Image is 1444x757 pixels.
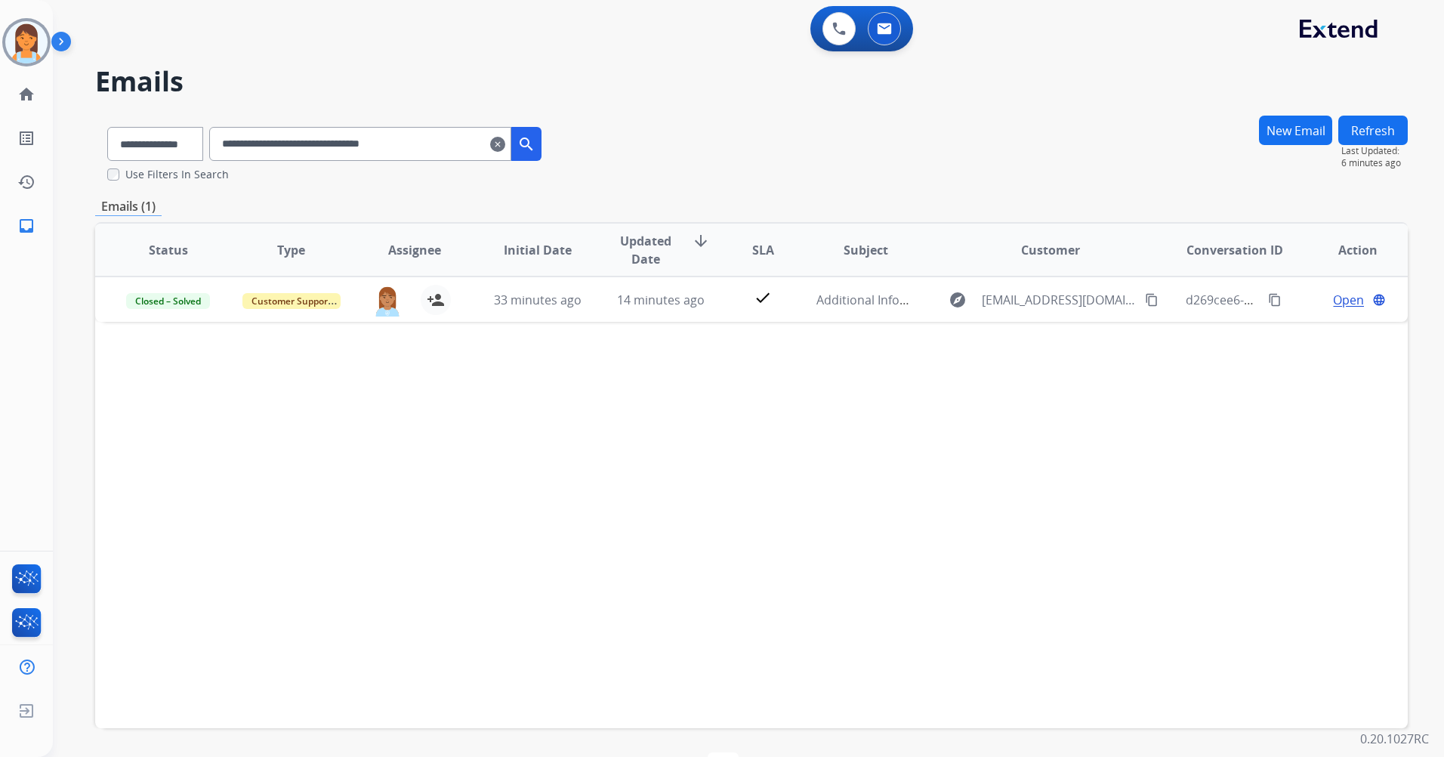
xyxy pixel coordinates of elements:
[612,232,680,268] span: Updated Date
[17,217,35,235] mat-icon: inbox
[1285,224,1408,277] th: Action
[149,241,188,259] span: Status
[95,66,1408,97] h2: Emails
[95,197,162,216] p: Emails (1)
[1186,292,1420,308] span: d269cee6-9268-499e-8d5d-5499a6835c2d
[752,241,774,259] span: SLA
[844,241,888,259] span: Subject
[692,232,710,250] mat-icon: arrow_downward
[949,291,967,309] mat-icon: explore
[17,129,35,147] mat-icon: list_alt
[5,21,48,63] img: avatar
[617,292,705,308] span: 14 minutes ago
[17,173,35,191] mat-icon: history
[754,289,772,307] mat-icon: check
[1341,157,1408,169] span: 6 minutes ago
[242,293,341,309] span: Customer Support
[504,241,572,259] span: Initial Date
[372,285,403,317] img: agent-avatar
[1145,293,1159,307] mat-icon: content_copy
[1338,116,1408,145] button: Refresh
[17,85,35,104] mat-icon: home
[125,167,229,182] label: Use Filters In Search
[490,135,505,153] mat-icon: clear
[982,291,1137,309] span: [EMAIL_ADDRESS][DOMAIN_NAME]
[1021,241,1080,259] span: Customer
[1268,293,1282,307] mat-icon: content_copy
[1259,116,1332,145] button: New Email
[1341,145,1408,157] span: Last Updated:
[1360,730,1429,748] p: 0.20.1027RC
[1186,241,1283,259] span: Conversation ID
[1372,293,1386,307] mat-icon: language
[427,291,445,309] mat-icon: person_add
[1333,291,1364,309] span: Open
[126,293,210,309] span: Closed – Solved
[816,292,1085,308] span: Additional Information Required for Your Claim
[277,241,305,259] span: Type
[388,241,441,259] span: Assignee
[517,135,535,153] mat-icon: search
[494,292,582,308] span: 33 minutes ago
